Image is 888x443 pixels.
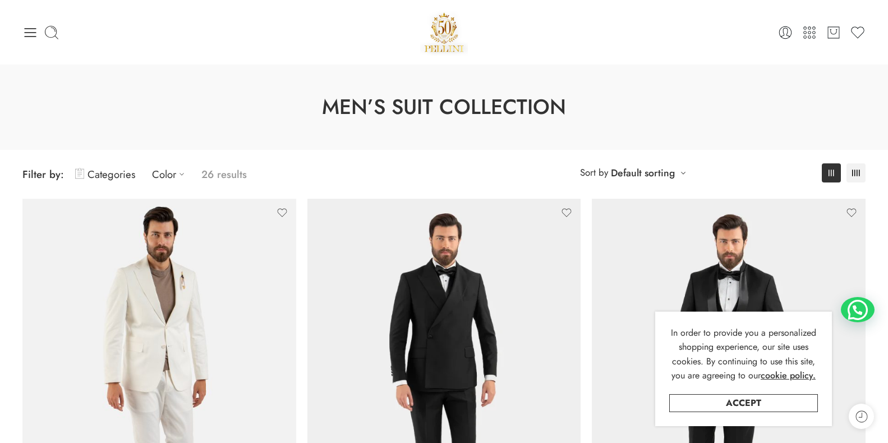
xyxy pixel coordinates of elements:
h1: Men’s Suit Collection [28,93,860,122]
a: Wishlist [850,25,866,40]
a: Default sorting [611,165,675,181]
a: cookie policy. [761,368,816,383]
img: Pellini [420,8,468,56]
span: In order to provide you a personalized shopping experience, our site uses cookies. By continuing ... [671,326,816,382]
a: Cart [826,25,841,40]
span: Filter by: [22,167,64,182]
a: Accept [669,394,818,412]
a: Pellini - [420,8,468,56]
p: 26 results [201,161,247,188]
a: Login / Register [777,25,793,40]
a: Color [152,161,190,188]
a: Categories [75,161,135,188]
span: Sort by [580,163,608,182]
